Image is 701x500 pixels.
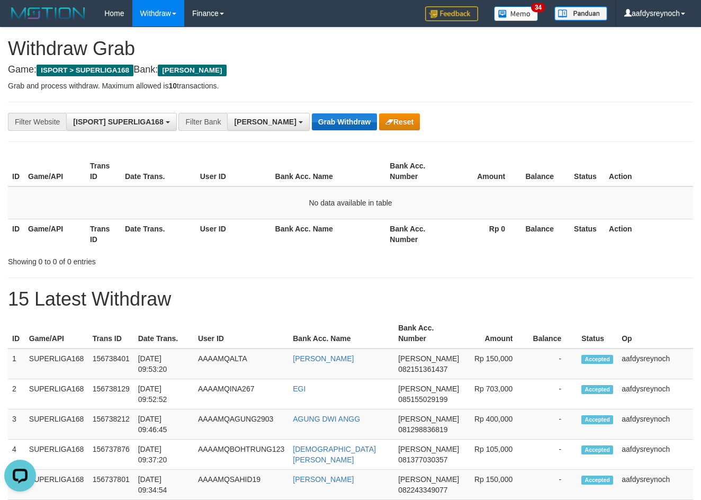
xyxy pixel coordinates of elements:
[463,470,528,500] td: Rp 150,000
[494,6,538,21] img: Button%20Memo.svg
[194,470,289,500] td: AAAAMQSAHID19
[605,219,693,249] th: Action
[528,379,577,409] td: -
[581,476,613,485] span: Accepted
[8,113,66,131] div: Filter Website
[37,65,133,76] span: ISPORT > SUPERLIGA168
[194,440,289,470] td: AAAAMQBOHTRUNG123
[25,470,88,500] td: SUPERLIGA168
[271,156,386,186] th: Bank Acc. Name
[196,219,271,249] th: User ID
[134,470,194,500] td: [DATE] 09:34:54
[88,349,134,379] td: 156738401
[398,445,459,453] span: [PERSON_NAME]
[528,318,577,349] th: Balance
[398,475,459,484] span: [PERSON_NAME]
[394,318,463,349] th: Bank Acc. Number
[528,349,577,379] td: -
[398,354,459,363] span: [PERSON_NAME]
[312,113,377,130] button: Grab Withdraw
[194,409,289,440] td: AAAAMQAGUNG2903
[398,456,447,464] span: Copy 081377030357 to clipboard
[293,445,376,464] a: [DEMOGRAPHIC_DATA][PERSON_NAME]
[25,349,88,379] td: SUPERLIGA168
[289,318,394,349] th: Bank Acc. Name
[425,6,478,21] img: Feedback.jpg
[521,156,570,186] th: Balance
[398,425,447,434] span: Copy 081298836819 to clipboard
[8,38,693,59] h1: Withdraw Grab
[8,440,25,470] td: 4
[4,4,36,36] button: Open LiveChat chat widget
[293,385,305,393] a: EGI
[134,318,194,349] th: Date Trans.
[8,252,284,267] div: Showing 0 to 0 of 0 entries
[398,486,447,494] span: Copy 082243349077 to clipboard
[168,82,177,90] strong: 10
[8,81,693,91] p: Grab and process withdraw. Maximum allowed is transactions.
[25,318,88,349] th: Game/API
[398,385,459,393] span: [PERSON_NAME]
[528,409,577,440] td: -
[8,349,25,379] td: 1
[121,156,196,186] th: Date Trans.
[8,318,25,349] th: ID
[398,365,447,373] span: Copy 082151361437 to clipboard
[8,5,88,21] img: MOTION_logo.png
[88,440,134,470] td: 156737876
[385,219,447,249] th: Bank Acc. Number
[24,156,86,186] th: Game/API
[8,156,24,186] th: ID
[528,440,577,470] td: -
[379,113,420,130] button: Reset
[8,219,24,249] th: ID
[194,318,289,349] th: User ID
[463,349,528,379] td: Rp 150,000
[605,156,693,186] th: Action
[194,379,289,409] td: AAAAMQINA267
[134,440,194,470] td: [DATE] 09:37:20
[463,379,528,409] td: Rp 703,000
[194,349,289,379] td: AAAAMQALTA
[293,354,354,363] a: [PERSON_NAME]
[25,440,88,470] td: SUPERLIGA168
[86,219,121,249] th: Trans ID
[617,440,693,470] td: aafdysreynoch
[617,409,693,440] td: aafdysreynoch
[88,409,134,440] td: 156738212
[134,379,194,409] td: [DATE] 09:52:52
[581,355,613,364] span: Accepted
[528,470,577,500] td: -
[570,156,605,186] th: Status
[134,349,194,379] td: [DATE] 09:53:20
[581,385,613,394] span: Accepted
[88,379,134,409] td: 156738129
[293,475,354,484] a: [PERSON_NAME]
[134,409,194,440] td: [DATE] 09:46:45
[86,156,121,186] th: Trans ID
[88,318,134,349] th: Trans ID
[617,318,693,349] th: Op
[88,470,134,500] td: 156737801
[73,118,163,126] span: [ISPORT] SUPERLIGA168
[8,289,693,310] h1: 15 Latest Withdraw
[447,156,521,186] th: Amount
[570,219,605,249] th: Status
[398,395,447,404] span: Copy 085155029199 to clipboard
[66,113,176,131] button: [ISPORT] SUPERLIGA168
[121,219,196,249] th: Date Trans.
[385,156,447,186] th: Bank Acc. Number
[463,409,528,440] td: Rp 400,000
[617,349,693,379] td: aafdysreynoch
[227,113,309,131] button: [PERSON_NAME]
[8,186,693,219] td: No data available in table
[521,219,570,249] th: Balance
[447,219,521,249] th: Rp 0
[463,318,528,349] th: Amount
[577,318,617,349] th: Status
[271,219,386,249] th: Bank Acc. Name
[293,415,360,423] a: AGUNG DWI ANGG
[581,415,613,424] span: Accepted
[8,409,25,440] td: 3
[617,470,693,500] td: aafdysreynoch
